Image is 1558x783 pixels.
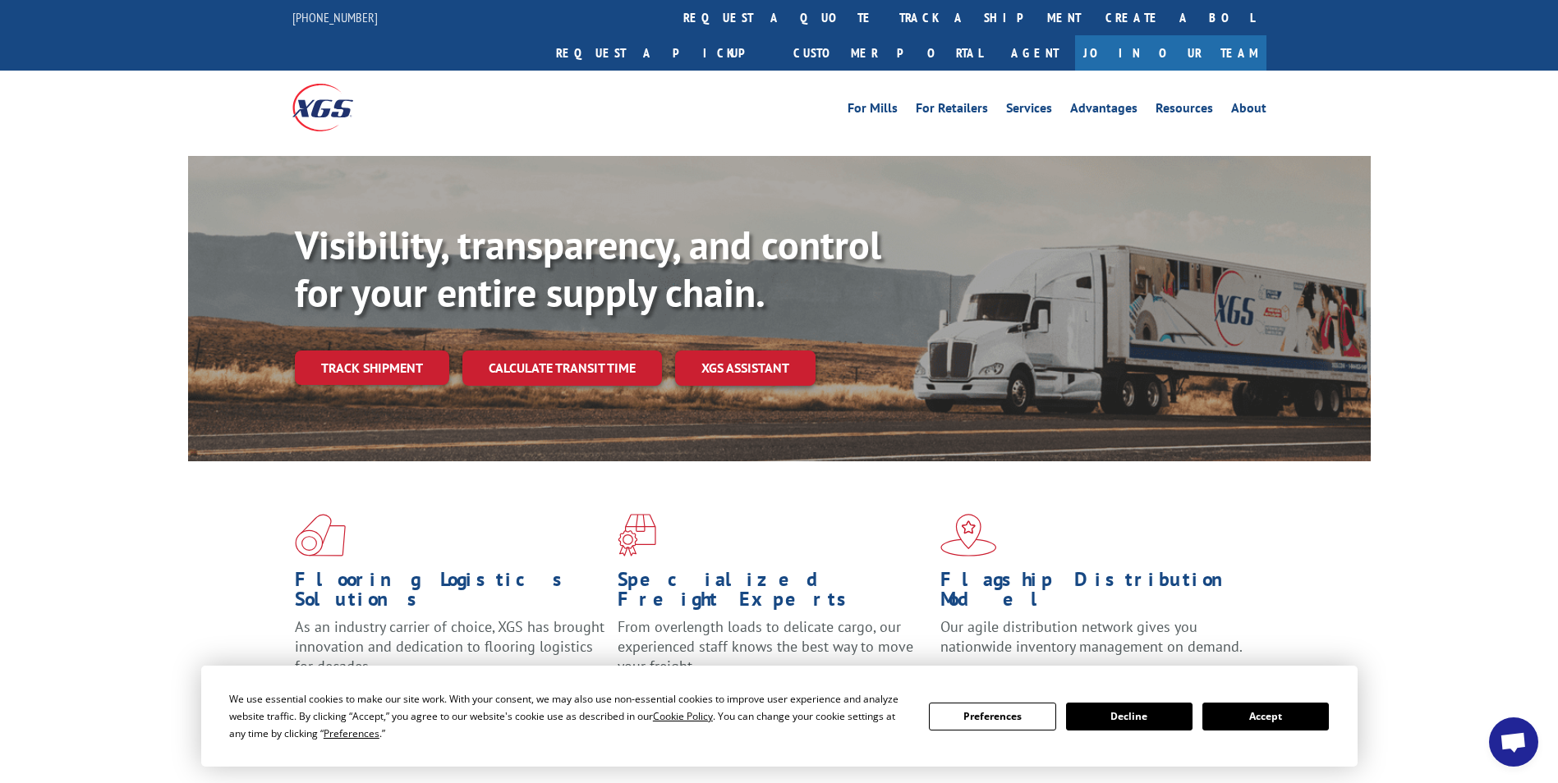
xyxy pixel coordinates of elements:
[618,514,656,556] img: xgs-icon-focused-on-flooring-red
[295,617,604,675] span: As an industry carrier of choice, XGS has brought innovation and dedication to flooring logistics...
[848,102,898,120] a: For Mills
[1070,102,1137,120] a: Advantages
[916,102,988,120] a: For Retailers
[675,350,816,386] a: XGS ASSISTANT
[1066,703,1193,730] button: Decline
[618,570,928,617] h1: Specialized Freight Experts
[1202,703,1329,730] button: Accept
[618,617,928,690] p: From overlength loads to delicate cargo, our experienced staff knows the best way to move your fr...
[1075,35,1266,71] a: Join Our Team
[229,690,909,742] div: We use essential cookies to make our site work. With your consent, we may also use non-essential ...
[940,617,1243,656] span: Our agile distribution network gives you nationwide inventory management on demand.
[781,35,995,71] a: Customer Portal
[1006,102,1052,120] a: Services
[295,350,449,385] a: Track shipment
[201,666,1358,767] div: Cookie Consent Prompt
[940,570,1251,617] h1: Flagship Distribution Model
[1231,102,1266,120] a: About
[1489,717,1538,767] div: Open chat
[292,9,378,25] a: [PHONE_NUMBER]
[295,570,605,617] h1: Flooring Logistics Solutions
[324,726,379,740] span: Preferences
[995,35,1075,71] a: Agent
[653,709,713,723] span: Cookie Policy
[544,35,781,71] a: Request a pickup
[1156,102,1213,120] a: Resources
[940,514,997,556] img: xgs-icon-flagship-distribution-model-red
[929,703,1055,730] button: Preferences
[295,514,346,556] img: xgs-icon-total-supply-chain-intelligence-red
[295,219,881,318] b: Visibility, transparency, and control for your entire supply chain.
[462,350,662,386] a: Calculate transit time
